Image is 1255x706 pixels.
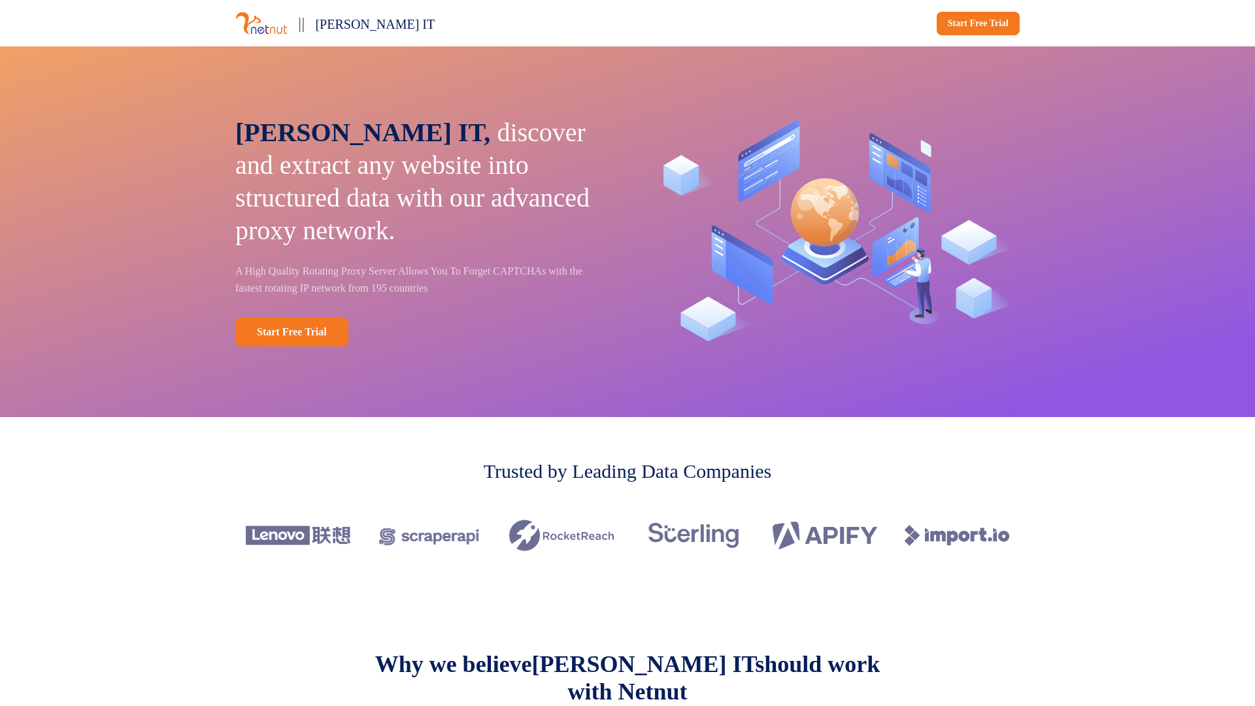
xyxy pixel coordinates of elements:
p: Trusted by Leading Data Companies [484,456,772,486]
a: Start Free Trial [235,318,348,346]
span: [PERSON_NAME] IT [315,17,435,31]
span: [PERSON_NAME] IT [532,651,756,677]
span: [PERSON_NAME] IT, [235,118,490,147]
p: || [298,10,305,36]
a: Start Free Trial [937,12,1020,35]
p: discover and extract any website into structured data with our advanced proxy network. [235,116,609,247]
p: A High Quality Rotating Proxy Server Allows You To Forget CAPTCHAs with the fastest rotating IP n... [235,263,609,297]
p: Why we believe should work with Netnut [366,650,889,705]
